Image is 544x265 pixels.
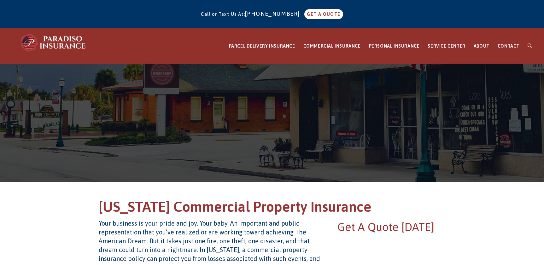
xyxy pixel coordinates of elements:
h2: Get A Quote [DATE] [337,219,446,235]
span: PARCEL DELIVERY INSURANCE [229,43,295,49]
span: ABOUT [474,43,489,49]
img: Paradiso Insurance [19,33,88,52]
span: SERVICE CENTER [428,43,465,49]
span: Call or Text Us At: [201,12,245,17]
h1: [US_STATE] Commercial Property Insurance [99,198,446,219]
a: COMMERCIAL INSURANCE [299,29,365,64]
span: COMMERCIAL INSURANCE [303,43,361,49]
a: SERVICE CENTER [424,29,469,64]
a: GET A QUOTE [304,9,343,19]
a: [PHONE_NUMBER] [245,10,303,17]
span: PERSONAL INSURANCE [369,43,420,49]
span: CONTACT [498,43,519,49]
a: PERSONAL INSURANCE [365,29,424,64]
a: CONTACT [494,29,524,64]
a: ABOUT [470,29,494,64]
a: PARCEL DELIVERY INSURANCE [225,29,299,64]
